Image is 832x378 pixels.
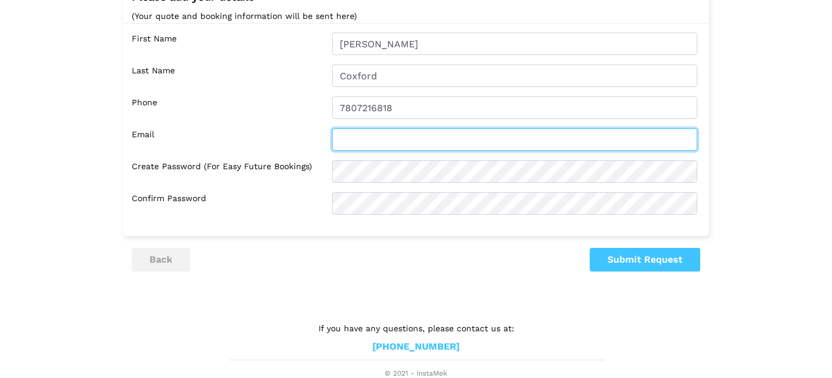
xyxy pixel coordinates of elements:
[590,248,700,272] button: Submit Request
[372,341,460,353] a: [PHONE_NUMBER]
[132,96,323,119] label: Phone
[132,128,323,151] label: Email
[230,322,602,335] p: If you have any questions, please contact us at:
[132,248,190,272] button: back
[132,192,323,215] label: Confirm Password
[132,160,323,183] label: Create Password (for easy future bookings)
[132,33,323,55] label: First Name
[132,64,323,87] label: Last Name
[132,9,700,24] p: (Your quote and booking information will be sent here)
